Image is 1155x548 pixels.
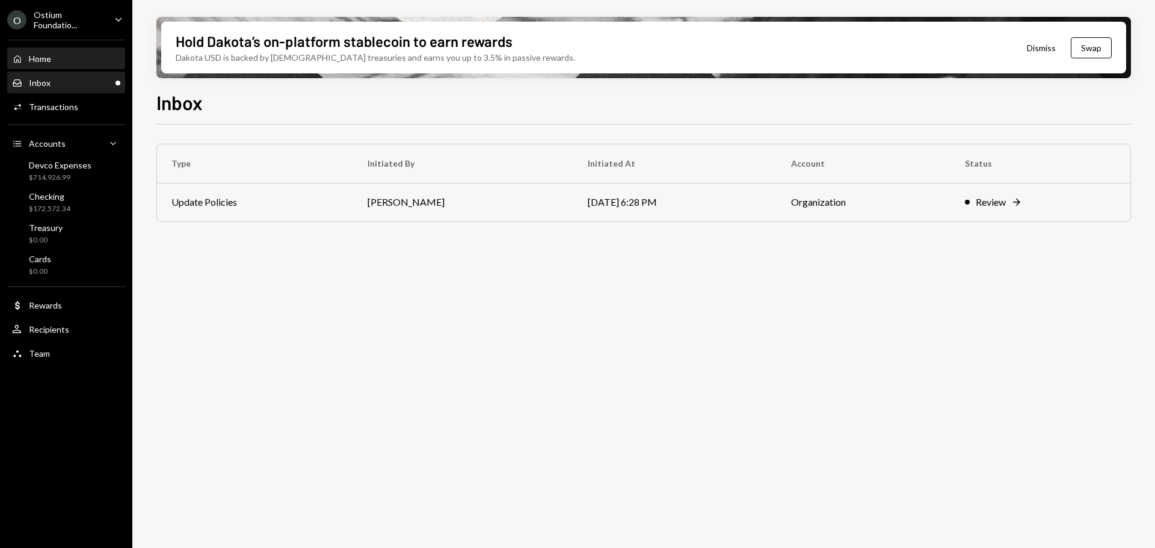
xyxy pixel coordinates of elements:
[7,250,125,279] a: Cards$0.00
[976,195,1006,209] div: Review
[777,183,950,221] td: Organization
[29,102,78,112] div: Transactions
[176,31,513,51] div: Hold Dakota’s on-platform stablecoin to earn rewards
[7,96,125,117] a: Transactions
[7,48,125,69] a: Home
[7,10,26,29] div: O
[353,144,573,183] th: Initiated By
[156,90,203,114] h1: Inbox
[29,160,91,170] div: Devco Expenses
[7,132,125,154] a: Accounts
[29,300,62,310] div: Rewards
[34,10,105,30] div: Ostium Foundatio...
[7,342,125,364] a: Team
[1012,34,1071,62] button: Dismiss
[7,318,125,340] a: Recipients
[1071,37,1112,58] button: Swap
[157,144,353,183] th: Type
[777,144,950,183] th: Account
[29,204,70,214] div: $172,572.34
[29,235,63,245] div: $0.00
[573,144,777,183] th: Initiated At
[29,191,70,202] div: Checking
[573,183,777,221] td: [DATE] 6:28 PM
[7,156,125,185] a: Devco Expenses$714,926.99
[176,51,575,64] div: Dakota USD is backed by [DEMOGRAPHIC_DATA] treasuries and earns you up to 3.5% in passive rewards.
[29,173,91,183] div: $714,926.99
[950,144,1130,183] th: Status
[29,266,51,277] div: $0.00
[7,188,125,217] a: Checking$172,572.34
[157,183,353,221] td: Update Policies
[29,348,50,359] div: Team
[29,324,69,334] div: Recipients
[7,294,125,316] a: Rewards
[29,254,51,264] div: Cards
[29,138,66,149] div: Accounts
[29,223,63,233] div: Treasury
[29,54,51,64] div: Home
[7,219,125,248] a: Treasury$0.00
[7,72,125,93] a: Inbox
[29,78,51,88] div: Inbox
[353,183,573,221] td: [PERSON_NAME]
